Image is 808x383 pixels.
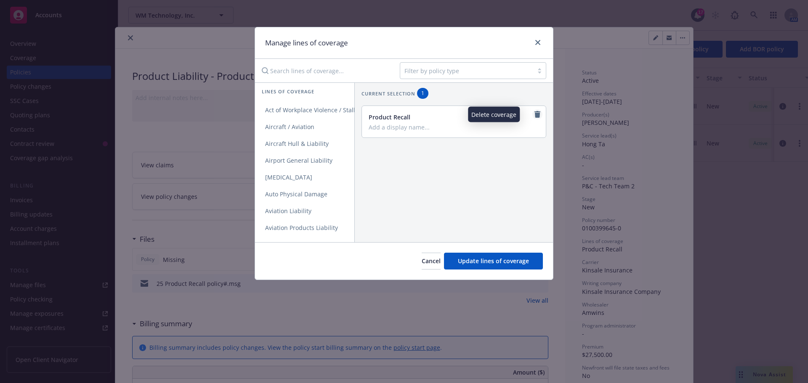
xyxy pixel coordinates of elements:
span: [MEDICAL_DATA] [255,173,322,181]
button: Update lines of coverage [444,253,543,269]
span: Current selection [361,90,415,97]
span: Update lines of coverage [458,257,529,265]
div: Product Recall [369,113,537,122]
a: remove [532,109,542,119]
span: Aviation Products Liability [255,224,348,232]
input: Add a display name... [369,123,537,131]
span: 1 [420,90,425,97]
span: Aircraft / Aviation [255,123,324,131]
span: Lines of coverage [262,88,314,95]
span: Cancel [422,257,441,265]
button: Cancel [422,253,441,269]
span: Auto Physical Damage [255,190,338,198]
input: Search lines of coverage... [257,62,393,79]
span: Aircraft Hull & Liability [255,140,339,148]
a: close [533,37,543,48]
span: Blanket Accident [255,240,322,248]
span: Aviation Liability [255,207,322,215]
span: Act of Workplace Violence / Stalking Threat [255,106,396,114]
h1: Manage lines of coverage [265,37,348,48]
span: Airport General Liability [255,156,343,164]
